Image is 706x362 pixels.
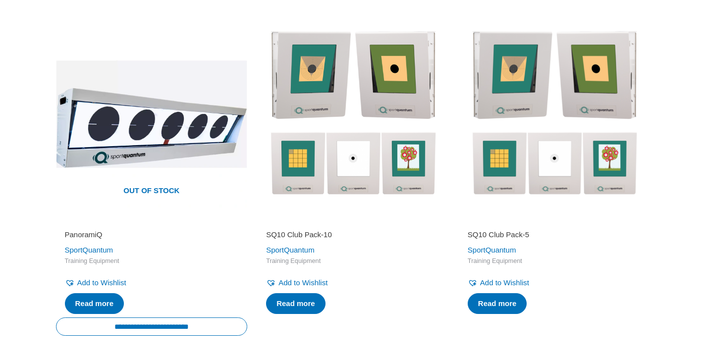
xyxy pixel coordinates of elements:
[266,216,440,228] iframe: Customer reviews powered by Trustpilot
[56,18,248,210] img: PanoramiQ
[468,230,642,243] a: SQ10 Club Pack-5
[468,257,642,265] span: Training Equipment
[266,276,327,290] a: Add to Wishlist
[63,180,240,203] span: Out of stock
[468,276,529,290] a: Add to Wishlist
[468,230,642,240] h2: SQ10 Club Pack-5
[278,278,327,287] span: Add to Wishlist
[266,293,326,314] a: Read more about “SQ10 Club Pack-10”
[65,257,239,265] span: Training Equipment
[468,216,642,228] iframe: Customer reviews powered by Trustpilot
[65,230,239,240] h2: PanoramiQ
[468,246,516,254] a: SportQuantum
[56,18,248,210] a: Out of stock
[266,246,315,254] a: SportQuantum
[65,276,126,290] a: Add to Wishlist
[65,246,113,254] a: SportQuantum
[266,230,440,240] h2: SQ10 Club Pack-10
[65,216,239,228] iframe: Customer reviews powered by Trustpilot
[468,293,527,314] a: Read more about “SQ10 Club Pack-5”
[257,18,449,210] img: SQ10 Club Pack
[65,293,124,314] a: Read more about “PanoramiQ”
[480,278,529,287] span: Add to Wishlist
[266,230,440,243] a: SQ10 Club Pack-10
[77,278,126,287] span: Add to Wishlist
[266,257,440,265] span: Training Equipment
[65,230,239,243] a: PanoramiQ
[459,18,651,210] img: SQ10 Club Pack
